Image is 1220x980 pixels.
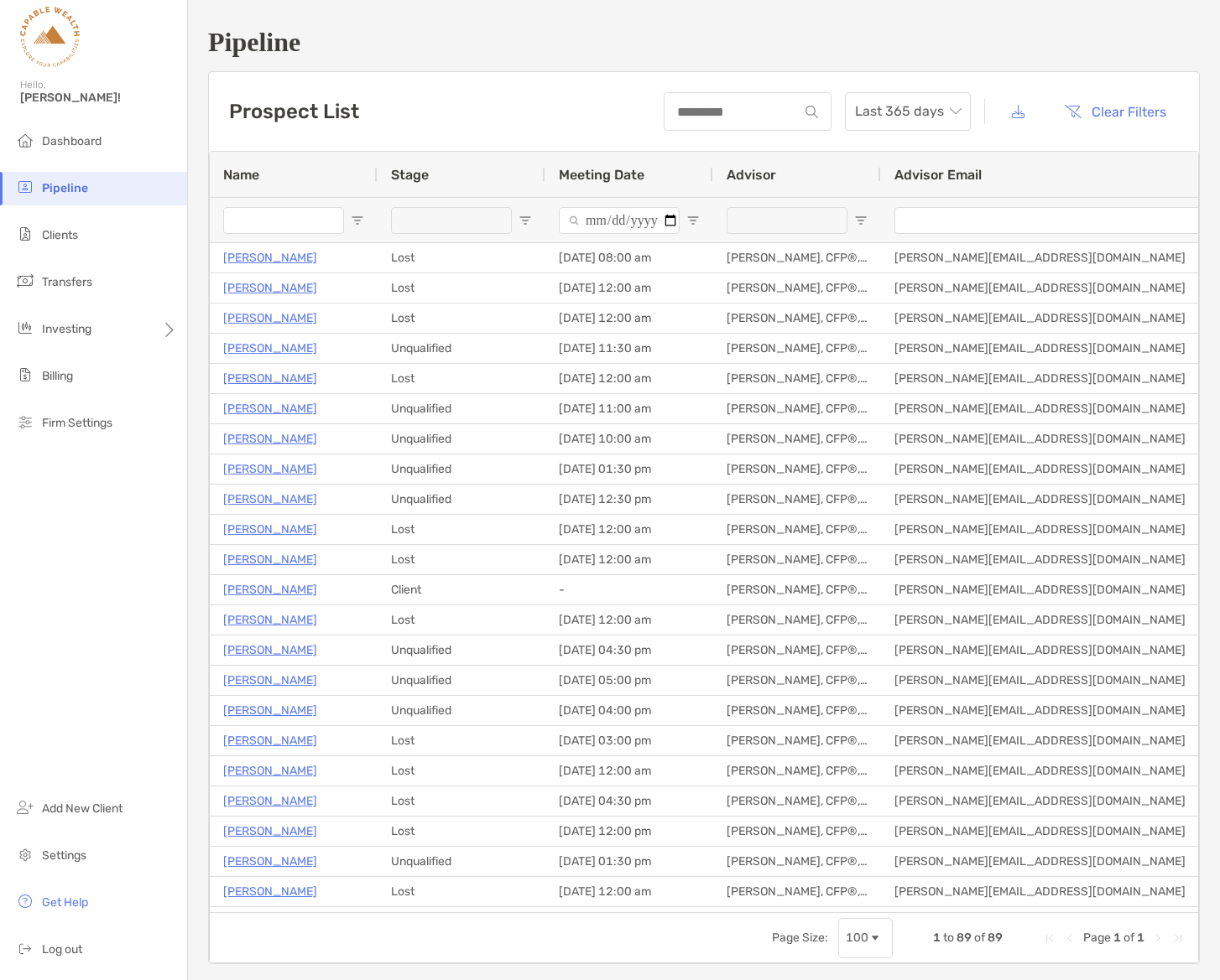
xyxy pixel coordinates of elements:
[378,786,545,816] div: Lost
[545,303,713,333] div: [DATE] 12:00 am
[559,207,680,234] input: Meeting Date Filter Input
[223,821,317,842] a: [PERSON_NAME]
[545,515,713,544] div: [DATE] 12:00 am
[223,308,317,329] a: [PERSON_NAME]
[223,398,317,419] a: [PERSON_NAME]
[15,177,35,197] img: pipeline icon
[846,931,868,945] div: 100
[545,907,713,936] div: [DATE] 10:00 am
[42,895,88,910] span: Get Help
[838,918,893,958] div: Page Size
[378,545,545,574] div: Lost
[20,7,80,67] img: Zoe Logo
[772,931,828,945] div: Page Size:
[894,167,982,183] span: Advisor Email
[713,575,881,604] div: [PERSON_NAME], CFP®, CIMA, CEPA
[15,938,35,958] img: logout icon
[545,485,713,514] div: [DATE] 12:30 pm
[223,338,317,359] p: [PERSON_NAME]
[223,519,317,540] a: [PERSON_NAME]
[223,911,317,932] a: [PERSON_NAME]
[15,365,35,385] img: billing icon
[42,134,102,148] span: Dashboard
[15,844,35,864] img: settings icon
[988,931,1003,945] span: 89
[545,847,713,876] div: [DATE] 01:30 pm
[545,364,713,393] div: [DATE] 12:00 am
[713,817,881,846] div: [PERSON_NAME], CFP®, CIMA, CEPA
[713,394,881,423] div: [PERSON_NAME], CFP®, CIMA, CEPA
[1124,931,1134,945] span: of
[229,100,359,123] h3: Prospect List
[1171,931,1185,945] div: Last Page
[223,247,317,268] a: [PERSON_NAME]
[545,605,713,635] div: [DATE] 12:00 am
[378,454,545,484] div: Unqualified
[223,700,317,721] a: [PERSON_NAME]
[378,273,545,303] div: Lost
[545,394,713,423] div: [DATE] 11:00 am
[378,817,545,846] div: Lost
[378,666,545,695] div: Unqualified
[42,228,78,242] span: Clients
[42,942,82,957] span: Log out
[713,454,881,484] div: [PERSON_NAME], CFP®, CIMA, CEPA
[223,609,317,630] p: [PERSON_NAME]
[42,848,86,863] span: Settings
[15,130,35,150] img: dashboard icon
[545,424,713,454] div: [DATE] 10:00 am
[713,334,881,363] div: [PERSON_NAME], CFP®, CIMA, CEPA
[713,515,881,544] div: [PERSON_NAME], CFP®, CIMA, CEPA
[223,459,317,480] a: [PERSON_NAME]
[15,412,35,432] img: firm-settings icon
[378,907,545,936] div: Unqualified
[713,364,881,393] div: [PERSON_NAME], CFP®, CIMA, CEPA
[713,605,881,635] div: [PERSON_NAME], CFP®, CIMA, CEPA
[15,797,35,817] img: add_new_client icon
[351,214,364,227] button: Open Filter Menu
[519,214,532,227] button: Open Filter Menu
[223,670,317,691] a: [PERSON_NAME]
[378,243,545,272] div: Lost
[713,243,881,272] div: [PERSON_NAME], CFP®, CIMA, CEPA
[545,454,713,484] div: [DATE] 01:30 pm
[1151,931,1165,945] div: Next Page
[378,696,545,725] div: Unqualified
[1051,93,1179,130] button: Clear Filters
[42,369,73,383] span: Billing
[15,271,35,291] img: transfers icon
[713,273,881,303] div: [PERSON_NAME], CFP®, CIMA, CEPA
[223,549,317,570] a: [PERSON_NAME]
[223,851,317,872] a: [PERSON_NAME]
[223,640,317,661] a: [PERSON_NAME]
[223,207,344,234] input: Name Filter Input
[713,907,881,936] div: [PERSON_NAME], CFP®, CIMA, CEPA
[378,847,545,876] div: Unqualified
[223,368,317,389] a: [PERSON_NAME]
[974,931,985,945] span: of
[545,635,713,665] div: [DATE] 04:30 pm
[545,545,713,574] div: [DATE] 12:00 am
[223,277,317,298] a: [PERSON_NAME]
[686,214,700,227] button: Open Filter Menu
[15,318,35,338] img: investing icon
[855,93,961,130] span: Last 365 days
[378,726,545,755] div: Lost
[545,726,713,755] div: [DATE] 03:00 pm
[223,428,317,449] a: [PERSON_NAME]
[713,485,881,514] div: [PERSON_NAME], CFP®, CIMA, CEPA
[223,881,317,902] a: [PERSON_NAME]
[378,635,545,665] div: Unqualified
